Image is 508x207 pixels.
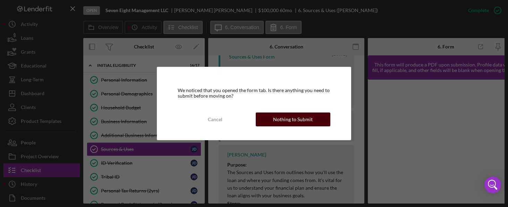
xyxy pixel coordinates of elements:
div: Cancel [208,112,222,126]
button: Cancel [178,112,252,126]
div: Nothing to Submit [273,112,313,126]
div: We noticed that you opened the form tab. Is there anything you need to submit before moving on? [178,88,330,99]
button: Nothing to Submit [256,112,330,126]
div: Open Intercom Messenger [484,177,501,193]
